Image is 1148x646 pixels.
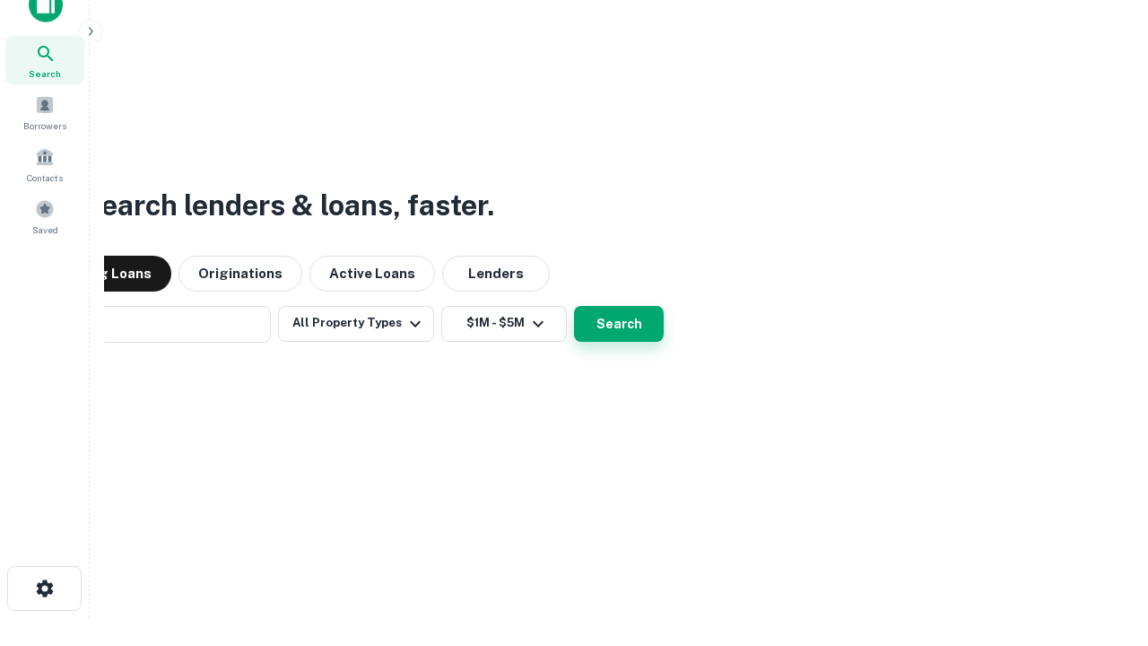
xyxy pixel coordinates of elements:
[178,256,302,292] button: Originations
[82,184,494,227] h3: Search lenders & loans, faster.
[1058,445,1148,531] iframe: Chat Widget
[278,306,434,342] button: All Property Types
[5,88,84,136] a: Borrowers
[574,306,664,342] button: Search
[5,36,84,84] a: Search
[32,223,58,237] span: Saved
[309,256,435,292] button: Active Loans
[27,170,63,185] span: Contacts
[442,256,550,292] button: Lenders
[5,140,84,188] a: Contacts
[5,192,84,240] a: Saved
[441,306,567,342] button: $1M - $5M
[29,66,61,81] span: Search
[23,118,66,133] span: Borrowers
